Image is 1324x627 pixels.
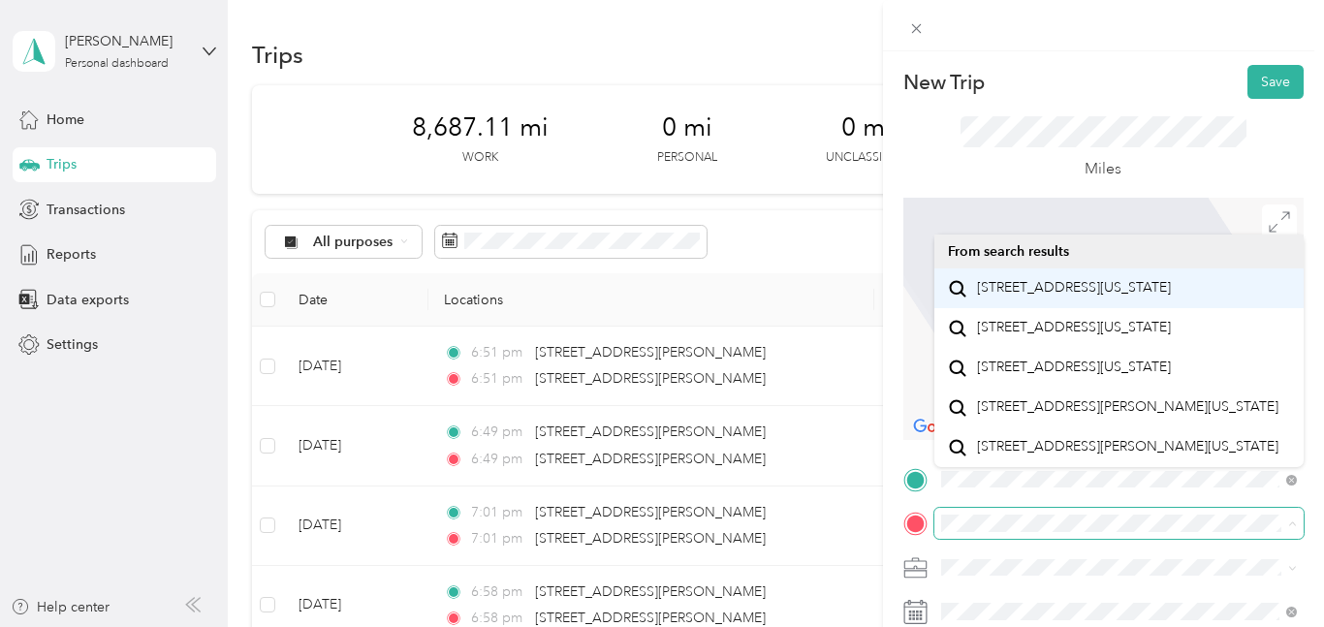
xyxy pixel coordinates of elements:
span: [STREET_ADDRESS][US_STATE] [977,319,1171,336]
button: Save [1247,65,1304,99]
span: [STREET_ADDRESS][US_STATE] [977,359,1171,376]
span: [STREET_ADDRESS][PERSON_NAME][US_STATE] [977,398,1278,416]
span: [STREET_ADDRESS][US_STATE] [977,279,1171,297]
a: Open this area in Google Maps (opens a new window) [908,415,972,440]
span: [STREET_ADDRESS][PERSON_NAME][US_STATE] [977,438,1278,455]
p: Miles [1085,157,1121,181]
iframe: Everlance-gr Chat Button Frame [1215,518,1324,627]
p: New Trip [903,69,985,96]
img: Google [908,415,972,440]
span: From search results [948,243,1069,260]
